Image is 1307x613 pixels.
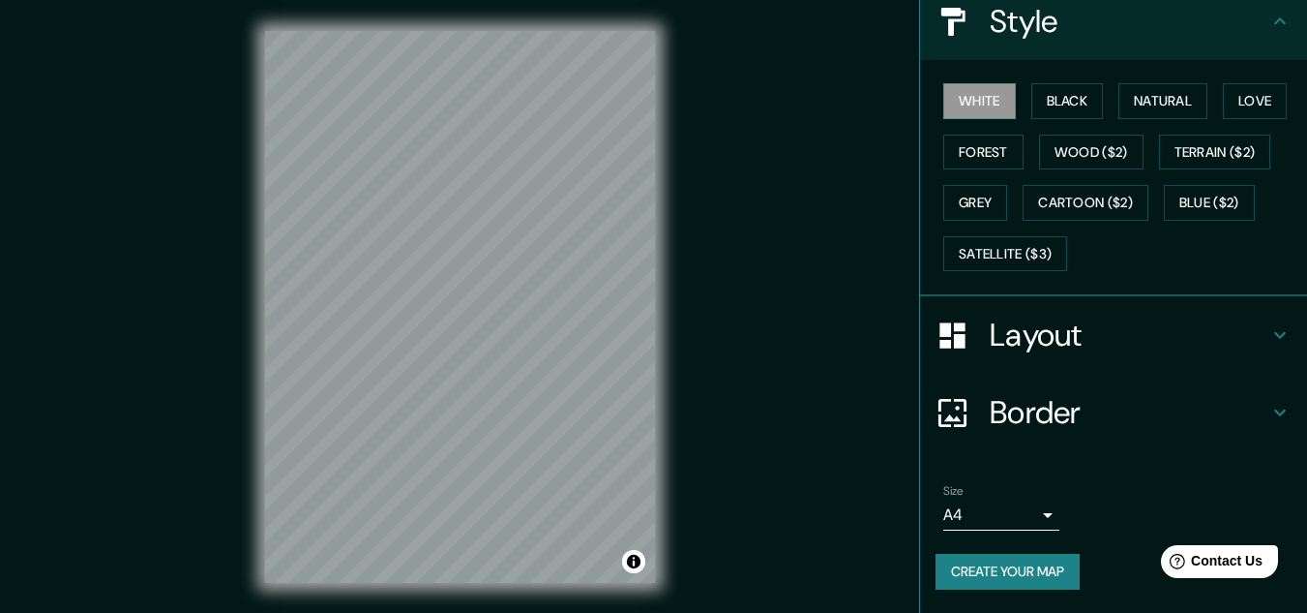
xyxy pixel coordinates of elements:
[1039,135,1144,170] button: Wood ($2)
[1118,83,1207,119] button: Natural
[1159,135,1271,170] button: Terrain ($2)
[990,393,1268,432] h4: Border
[265,31,655,583] canvas: Map
[943,500,1059,531] div: A4
[920,374,1307,451] div: Border
[990,316,1268,354] h4: Layout
[920,296,1307,374] div: Layout
[1023,185,1148,221] button: Cartoon ($2)
[943,83,1016,119] button: White
[943,135,1024,170] button: Forest
[1135,537,1286,592] iframe: Help widget launcher
[622,550,645,573] button: Toggle attribution
[943,236,1067,272] button: Satellite ($3)
[936,554,1080,590] button: Create your map
[990,2,1268,41] h4: Style
[1031,83,1104,119] button: Black
[943,483,964,500] label: Size
[1223,83,1287,119] button: Love
[1164,185,1255,221] button: Blue ($2)
[943,185,1007,221] button: Grey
